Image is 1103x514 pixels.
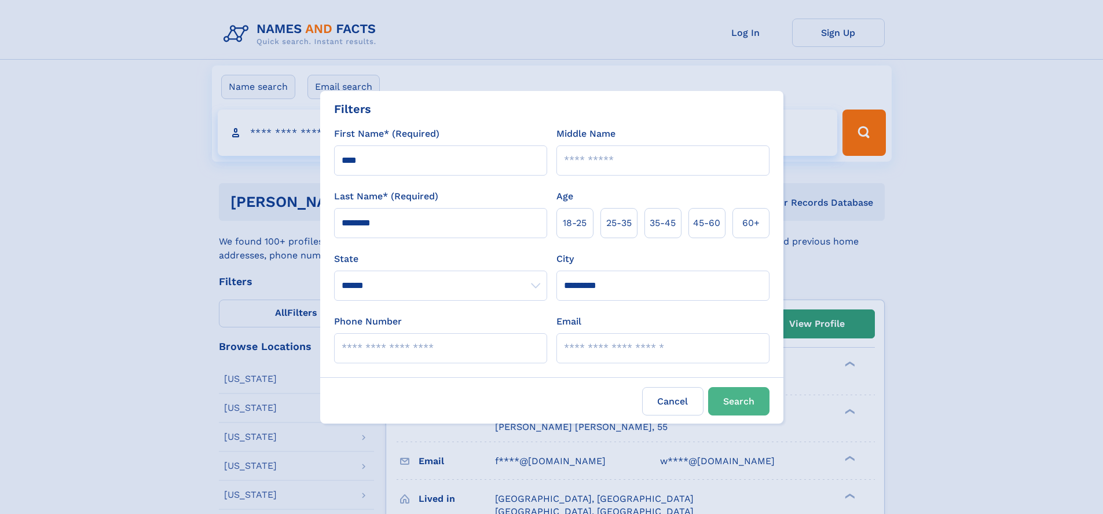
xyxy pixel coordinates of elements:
label: State [334,252,547,266]
label: Email [556,315,581,329]
label: City [556,252,574,266]
label: Age [556,189,573,203]
label: Last Name* (Required) [334,189,438,203]
span: 18‑25 [563,216,587,230]
span: 45‑60 [693,216,720,230]
span: 25‑35 [606,216,632,230]
label: Middle Name [556,127,615,141]
span: 60+ [742,216,760,230]
div: Filters [334,100,371,118]
button: Search [708,387,769,415]
label: First Name* (Required) [334,127,439,141]
label: Cancel [642,387,703,415]
span: 35‑45 [650,216,676,230]
label: Phone Number [334,315,402,329]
